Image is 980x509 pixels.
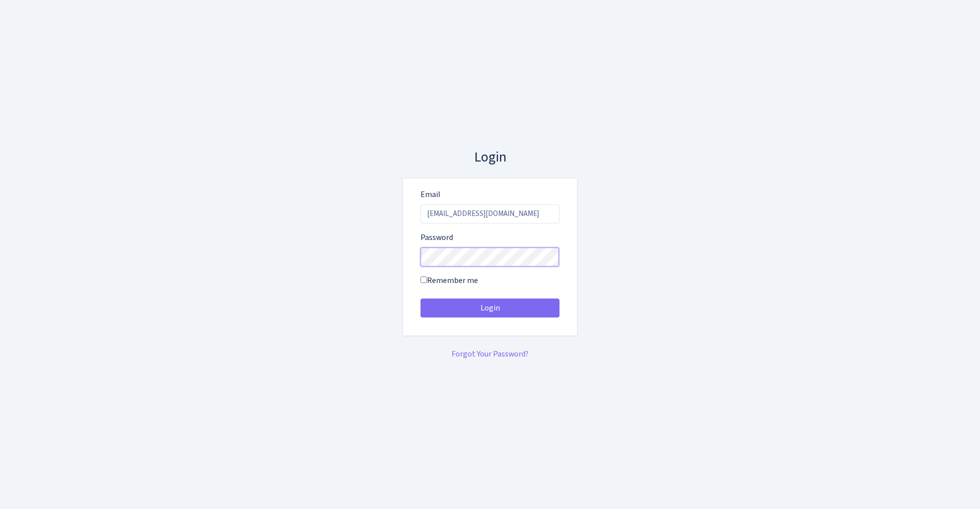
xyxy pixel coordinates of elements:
[420,298,559,317] button: Login
[451,348,528,359] a: Forgot Your Password?
[420,231,453,243] label: Password
[420,276,427,283] input: Remember me
[402,149,577,166] h3: Login
[420,188,440,200] label: Email
[420,274,478,286] label: Remember me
